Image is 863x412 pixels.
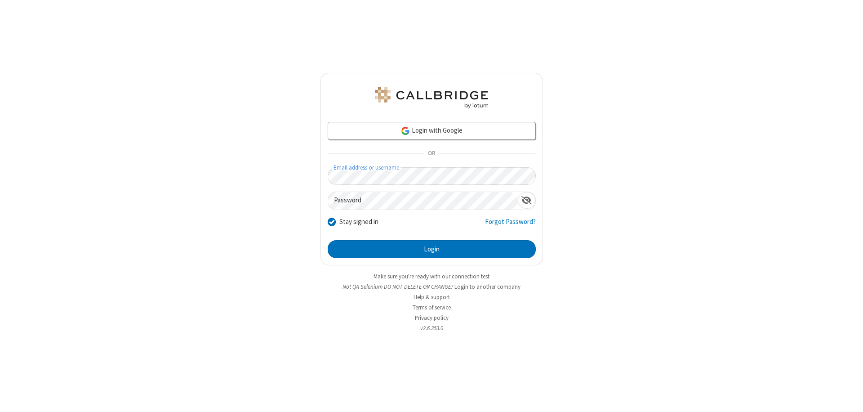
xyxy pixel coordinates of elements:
input: Password [328,192,518,210]
li: v2.6.353.0 [320,324,543,332]
a: Terms of service [413,304,451,311]
div: Show password [518,192,535,209]
img: google-icon.png [400,126,410,136]
button: Login [328,240,536,258]
a: Forgot Password? [485,217,536,234]
li: Not QA Selenium DO NOT DELETE OR CHANGE? [320,282,543,291]
img: QA Selenium DO NOT DELETE OR CHANGE [373,87,490,108]
a: Help & support [414,293,450,301]
a: Privacy policy [415,314,449,322]
label: Stay signed in [339,217,378,227]
a: Login with Google [328,122,536,140]
a: Make sure you're ready with our connection test [374,273,489,280]
span: OR [424,148,439,160]
input: Email address or username [328,167,536,185]
button: Login to another company [454,282,520,291]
